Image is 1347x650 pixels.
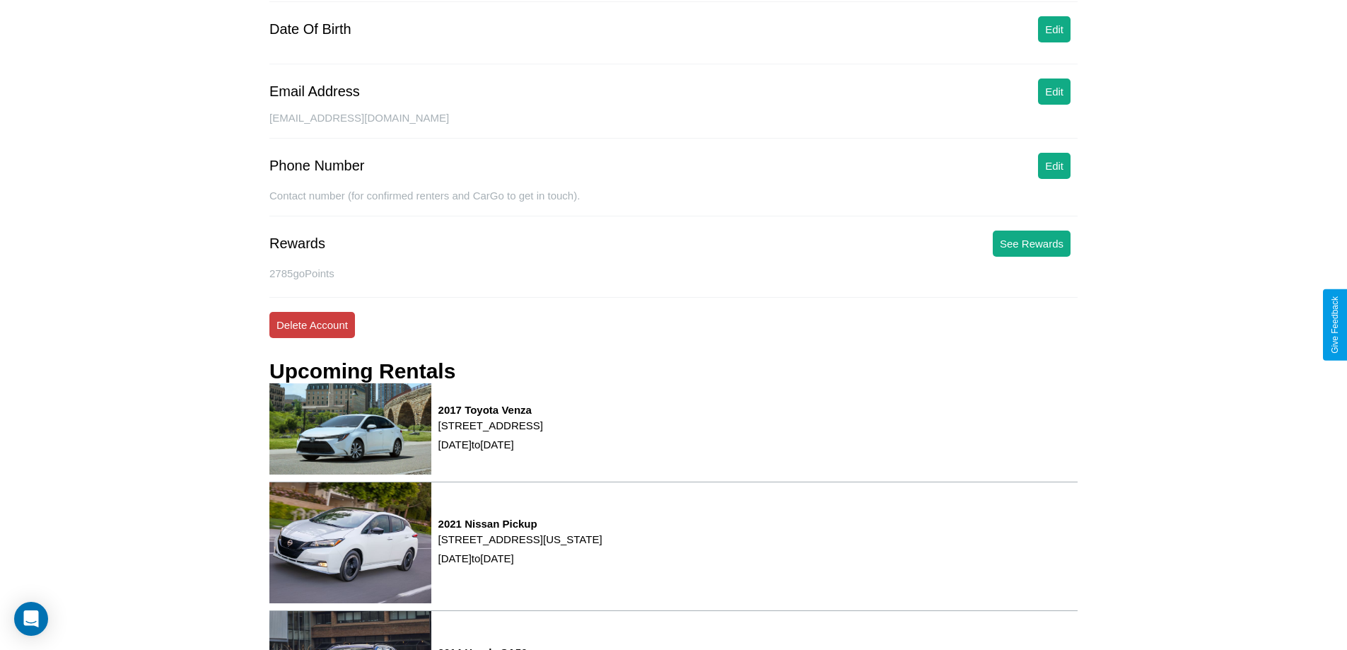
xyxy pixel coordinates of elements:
p: [STREET_ADDRESS] [438,416,543,435]
p: [DATE] to [DATE] [438,435,543,454]
button: Delete Account [269,312,355,338]
div: Contact number (for confirmed renters and CarGo to get in touch). [269,190,1078,216]
h3: 2017 Toyota Venza [438,404,543,416]
button: Edit [1038,79,1071,105]
div: Phone Number [269,158,365,174]
div: Open Intercom Messenger [14,602,48,636]
button: Edit [1038,153,1071,179]
p: [STREET_ADDRESS][US_STATE] [438,530,602,549]
div: Give Feedback [1330,296,1340,354]
p: [DATE] to [DATE] [438,549,602,568]
button: Edit [1038,16,1071,42]
h3: 2021 Nissan Pickup [438,518,602,530]
button: See Rewards [993,231,1071,257]
div: Date Of Birth [269,21,351,37]
img: rental [269,482,431,603]
div: [EMAIL_ADDRESS][DOMAIN_NAME] [269,112,1078,139]
div: Rewards [269,236,325,252]
p: 2785 goPoints [269,264,1078,283]
div: Email Address [269,83,360,100]
img: rental [269,383,431,475]
h3: Upcoming Rentals [269,359,455,383]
